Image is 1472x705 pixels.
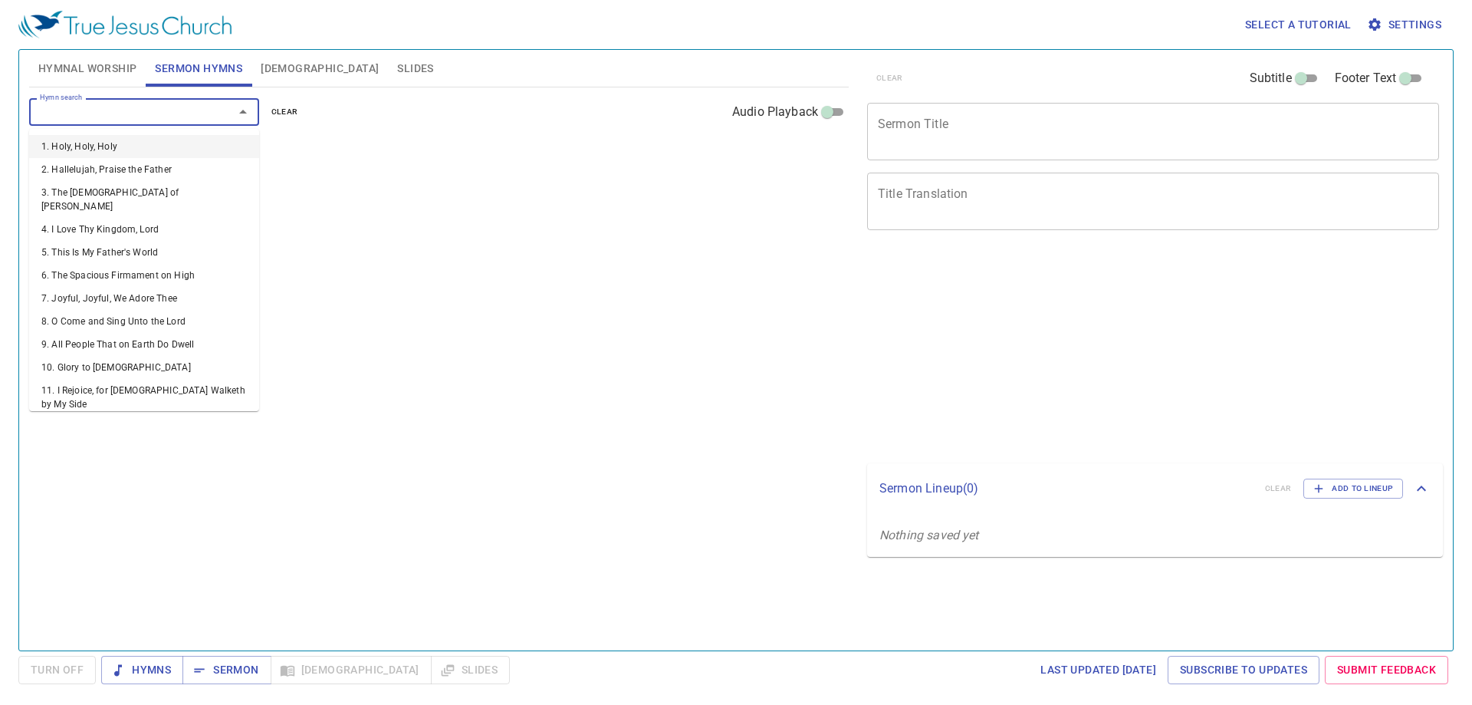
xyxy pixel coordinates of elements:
[113,661,171,680] span: Hymns
[879,479,1253,498] p: Sermon Lineup ( 0 )
[29,333,259,356] li: 9. All People That on Earth Do Dwell
[195,661,258,680] span: Sermon
[29,356,259,379] li: 10. Glory to [DEMOGRAPHIC_DATA]
[732,103,818,121] span: Audio Playback
[1245,15,1352,35] span: Select a tutorial
[1040,661,1156,680] span: Last updated [DATE]
[1370,15,1441,35] span: Settings
[1168,656,1319,684] a: Subscribe to Updates
[29,135,259,158] li: 1. Holy, Holy, Holy
[29,310,259,333] li: 8. O Come and Sing Unto the Lord
[1364,11,1447,39] button: Settings
[182,656,271,684] button: Sermon
[29,379,259,416] li: 11. I Rejoice, for [DEMOGRAPHIC_DATA] Walketh by My Side
[29,158,259,181] li: 2. Hallelujah, Praise the Father
[1337,661,1436,680] span: Submit Feedback
[29,264,259,287] li: 6. The Spacious Firmament on High
[271,105,298,119] span: clear
[262,103,307,121] button: clear
[29,241,259,264] li: 5. This Is My Father's World
[1034,656,1162,684] a: Last updated [DATE]
[29,287,259,310] li: 7. Joyful, Joyful, We Adore Thee
[1180,661,1307,680] span: Subscribe to Updates
[29,218,259,241] li: 4. I Love Thy Kingdom, Lord
[1239,11,1358,39] button: Select a tutorial
[861,246,1326,458] iframe: from-child
[155,59,242,78] span: Sermon Hymns
[879,528,979,542] i: Nothing saved yet
[18,11,232,38] img: True Jesus Church
[38,59,137,78] span: Hymnal Worship
[397,59,433,78] span: Slides
[261,59,379,78] span: [DEMOGRAPHIC_DATA]
[867,463,1443,514] div: Sermon Lineup(0)clearAdd to Lineup
[1335,69,1397,87] span: Footer Text
[1325,656,1448,684] a: Submit Feedback
[1250,69,1292,87] span: Subtitle
[101,656,183,684] button: Hymns
[1313,482,1393,496] span: Add to Lineup
[1303,479,1403,499] button: Add to Lineup
[232,101,254,123] button: Close
[29,181,259,218] li: 3. The [DEMOGRAPHIC_DATA] of [PERSON_NAME]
